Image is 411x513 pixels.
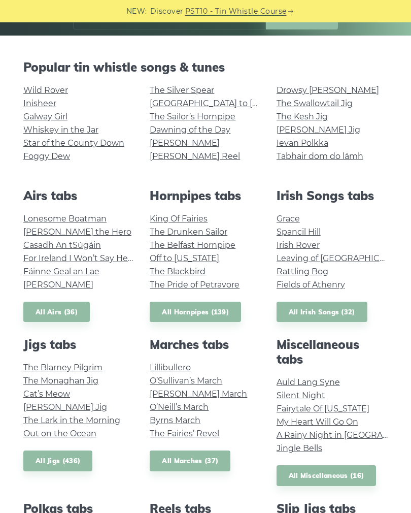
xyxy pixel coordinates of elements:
a: My Heart Will Go On [277,417,358,427]
a: The Blackbird [150,267,205,276]
a: The Belfast Hornpipe [150,240,235,250]
a: Lonesome Boatman [23,214,107,223]
a: [PERSON_NAME] Reel [150,151,240,161]
a: Leaving of [GEOGRAPHIC_DATA] [277,253,407,263]
a: Ievan Polkka [277,138,328,148]
a: [PERSON_NAME] March [150,389,247,399]
a: Fairytale Of [US_STATE] [277,404,369,413]
a: All Irish Songs (32) [277,302,367,323]
a: The Sailor’s Hornpipe [150,112,235,121]
a: Fáinne Geal an Lae [23,267,99,276]
a: The Fairies’ Revel [150,429,219,438]
h2: Popular tin whistle songs & tunes [23,60,388,75]
a: Foggy Dew [23,151,70,161]
a: The Blarney Pilgrim [23,363,102,372]
a: Byrns March [150,415,200,425]
a: Auld Lang Syne [277,377,340,387]
a: All Jigs (436) [23,451,92,471]
span: Discover [150,6,184,17]
a: The Drunken Sailor [150,227,227,237]
span: NEW: [126,6,147,17]
a: [PERSON_NAME] the Hero [23,227,131,237]
a: Grace [277,214,300,223]
h2: Miscellaneous tabs [277,337,388,367]
h2: Marches tabs [150,337,261,352]
a: O’Neill’s March [150,402,209,412]
a: The Lark in the Morning [23,415,120,425]
a: Cat’s Meow [23,389,70,399]
a: All Miscellaneous (16) [277,465,376,486]
a: PST10 - Tin Whistle Course [185,6,287,17]
a: Drowsy [PERSON_NAME] [277,85,379,95]
a: Casadh An tSúgáin [23,240,101,250]
a: King Of Fairies [150,214,208,223]
a: All Hornpipes (139) [150,302,241,323]
a: Jingle Bells [277,443,322,453]
a: Irish Rover [277,240,320,250]
h2: Jigs tabs [23,337,134,352]
a: Lillibullero [150,363,191,372]
a: All Marches (37) [150,451,230,471]
a: The Swallowtail Jig [277,99,353,108]
h2: Airs tabs [23,188,134,203]
a: Silent Night [277,391,325,400]
a: The Monaghan Jig [23,376,98,386]
a: The Pride of Petravore [150,280,239,290]
a: Dawning of the Day [150,125,230,135]
a: Out on the Ocean [23,429,96,438]
a: Off to [US_STATE] [150,253,219,263]
h2: Hornpipes tabs [150,188,261,203]
a: Galway Girl [23,112,67,121]
a: All Airs (36) [23,302,90,323]
a: [PERSON_NAME] [23,280,93,290]
a: The Silver Spear [150,85,214,95]
h2: Irish Songs tabs [277,188,388,203]
a: Star of the County Down [23,138,124,148]
a: Tabhair dom do lámh [277,151,363,161]
a: Wild Rover [23,85,68,95]
a: [PERSON_NAME] [150,138,220,148]
a: Rattling Bog [277,267,328,276]
a: Fields of Athenry [277,280,345,290]
a: Inisheer [23,99,56,108]
a: [PERSON_NAME] Jig [23,402,107,412]
a: The Kesh Jig [277,112,328,121]
a: [PERSON_NAME] Jig [277,125,360,135]
a: Whiskey in the Jar [23,125,98,135]
a: O’Sullivan’s March [150,376,222,386]
a: For Ireland I Won’t Say Her Name [23,253,158,263]
a: [GEOGRAPHIC_DATA] to [GEOGRAPHIC_DATA] [150,99,337,108]
a: Spancil Hill [277,227,321,237]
